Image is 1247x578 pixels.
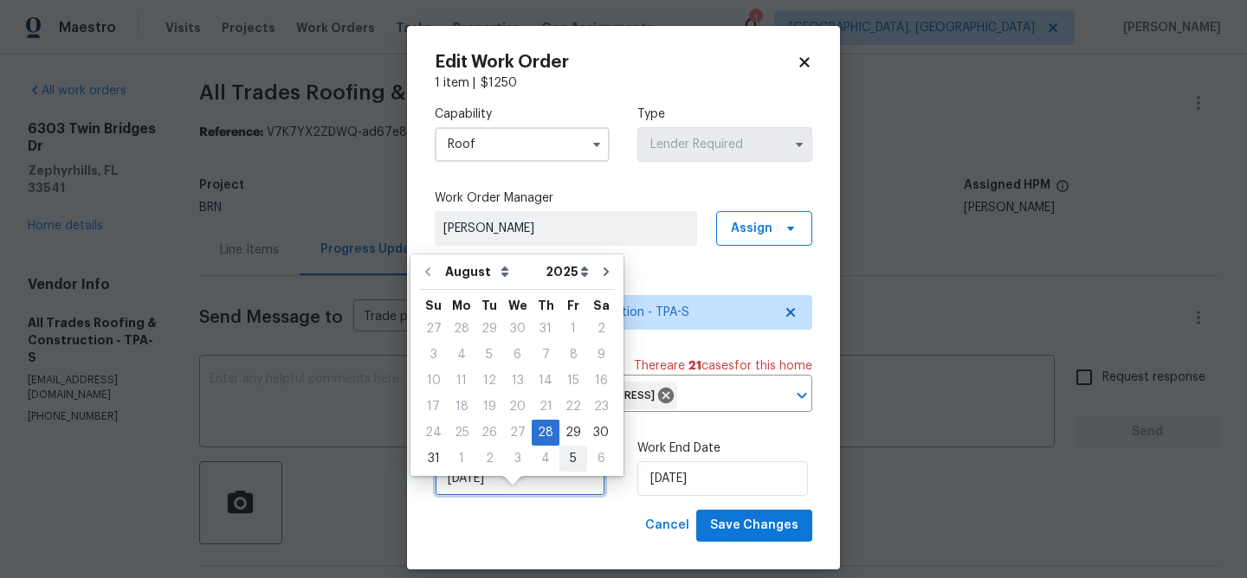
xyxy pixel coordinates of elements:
[587,369,615,393] div: 16
[567,299,579,311] abbr: Friday
[587,395,615,419] div: 23
[587,343,615,367] div: 9
[508,299,527,311] abbr: Wednesday
[475,368,503,394] div: Tue Aug 12 2025
[503,395,532,419] div: 20
[475,395,503,419] div: 19
[532,394,559,420] div: Thu Aug 21 2025
[559,343,587,367] div: 8
[448,342,475,368] div: Mon Aug 04 2025
[481,77,517,89] span: $ 1250
[448,368,475,394] div: Mon Aug 11 2025
[435,106,610,123] label: Capability
[532,421,559,445] div: 28
[637,106,812,123] label: Type
[475,316,503,342] div: Tue Jul 29 2025
[645,515,689,536] span: Cancel
[503,316,532,342] div: Wed Jul 30 2025
[441,259,541,285] select: Month
[710,515,798,536] span: Save Changes
[688,360,701,372] span: 21
[419,421,448,445] div: 24
[435,127,610,162] input: Select...
[532,446,559,471] div: 4
[503,446,532,471] div: 3
[587,420,615,446] div: Sat Aug 30 2025
[587,317,615,341] div: 2
[559,446,587,472] div: Fri Sep 05 2025
[559,395,587,419] div: 22
[448,446,475,471] div: 1
[435,74,812,92] div: 1 item |
[419,446,448,472] div: Sun Aug 31 2025
[419,395,448,419] div: 17
[419,368,448,394] div: Sun Aug 10 2025
[448,420,475,446] div: Mon Aug 25 2025
[790,383,814,408] button: Open
[503,420,532,446] div: Wed Aug 27 2025
[559,421,587,445] div: 29
[435,273,812,291] label: Trade Partner
[419,343,448,367] div: 3
[541,259,593,285] select: Year
[475,394,503,420] div: Tue Aug 19 2025
[587,368,615,394] div: Sat Aug 16 2025
[475,317,503,341] div: 29
[419,316,448,342] div: Sun Jul 27 2025
[435,461,605,496] input: M/D/YYYY
[475,343,503,367] div: 5
[637,127,812,162] input: Select...
[532,369,559,393] div: 14
[435,189,812,207] label: Work Order Manager
[419,420,448,446] div: Sun Aug 24 2025
[789,134,810,155] button: Show options
[532,395,559,419] div: 21
[503,446,532,472] div: Wed Sep 03 2025
[587,446,615,471] div: 6
[503,369,532,393] div: 13
[503,343,532,367] div: 6
[587,342,615,368] div: Sat Aug 09 2025
[634,357,812,375] span: There are case s for this home
[448,317,475,341] div: 28
[638,510,696,542] button: Cancel
[532,342,559,368] div: Thu Aug 07 2025
[443,220,688,237] span: [PERSON_NAME]
[503,421,532,445] div: 27
[559,420,587,446] div: Fri Aug 29 2025
[587,316,615,342] div: Sat Aug 02 2025
[559,342,587,368] div: Fri Aug 08 2025
[415,254,441,289] button: Go to previous month
[475,369,503,393] div: 12
[475,421,503,445] div: 26
[448,343,475,367] div: 4
[532,316,559,342] div: Thu Jul 31 2025
[587,421,615,445] div: 30
[593,254,619,289] button: Go to next month
[448,369,475,393] div: 11
[637,440,812,457] label: Work End Date
[559,394,587,420] div: Fri Aug 22 2025
[696,510,812,542] button: Save Changes
[503,317,532,341] div: 30
[731,220,772,237] span: Assign
[419,342,448,368] div: Sun Aug 03 2025
[419,317,448,341] div: 27
[538,299,554,311] abbr: Thursday
[481,299,497,311] abbr: Tuesday
[475,342,503,368] div: Tue Aug 05 2025
[586,134,607,155] button: Show options
[419,369,448,393] div: 10
[532,420,559,446] div: Thu Aug 28 2025
[448,446,475,472] div: Mon Sep 01 2025
[448,316,475,342] div: Mon Jul 28 2025
[532,446,559,472] div: Thu Sep 04 2025
[559,368,587,394] div: Fri Aug 15 2025
[559,369,587,393] div: 15
[587,394,615,420] div: Sat Aug 23 2025
[532,368,559,394] div: Thu Aug 14 2025
[448,395,475,419] div: 18
[503,342,532,368] div: Wed Aug 06 2025
[532,317,559,341] div: 31
[593,299,610,311] abbr: Saturday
